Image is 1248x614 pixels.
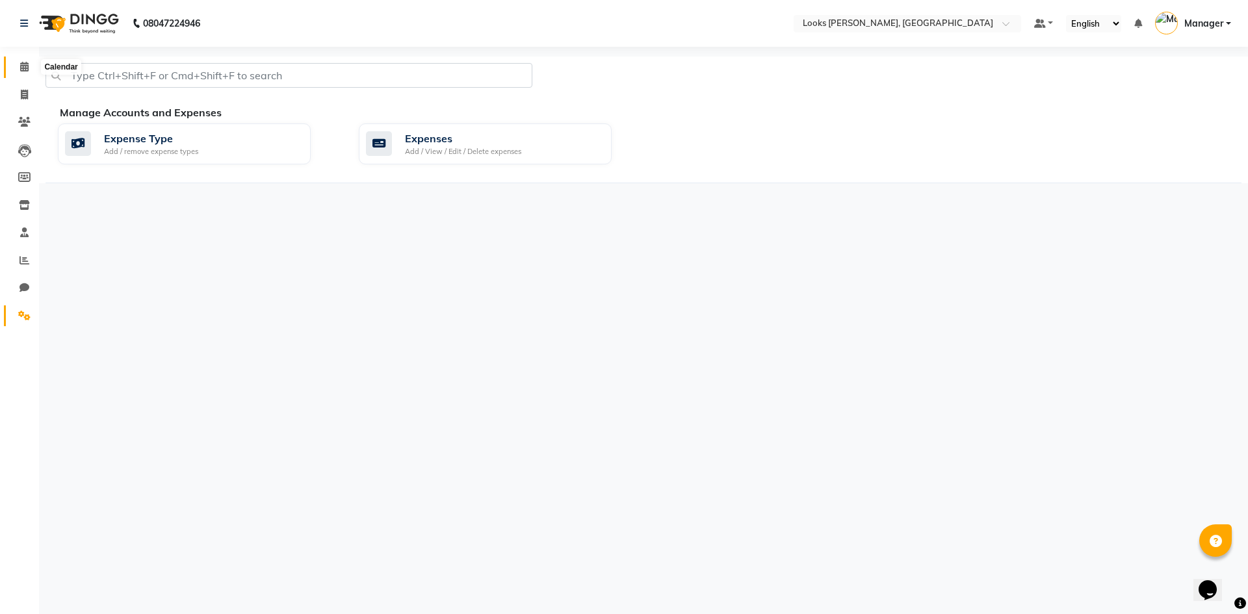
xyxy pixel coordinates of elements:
[33,5,122,42] img: logo
[359,123,640,164] a: ExpensesAdd / View / Edit / Delete expenses
[1155,12,1178,34] img: Manager
[1193,562,1235,601] iframe: chat widget
[45,63,532,88] input: Type Ctrl+Shift+F or Cmd+Shift+F to search
[58,123,339,164] a: Expense TypeAdd / remove expense types
[405,131,521,146] div: Expenses
[104,131,198,146] div: Expense Type
[143,5,200,42] b: 08047224946
[1184,17,1223,31] span: Manager
[405,146,521,157] div: Add / View / Edit / Delete expenses
[41,59,81,75] div: Calendar
[104,146,198,157] div: Add / remove expense types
